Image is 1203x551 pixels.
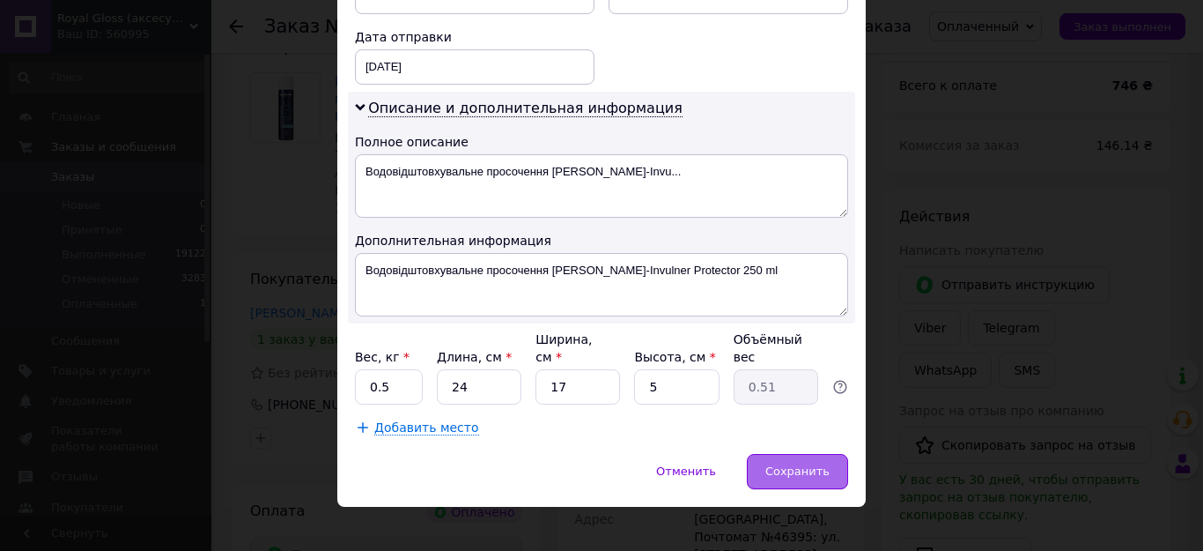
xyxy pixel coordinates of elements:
label: Ширина, см [535,332,592,364]
div: Полное описание [355,133,848,151]
div: Дата отправки [355,28,594,46]
textarea: Водовідштовхувальне просочення [PERSON_NAME]-Invu... [355,154,848,218]
div: Дополнительная информация [355,232,848,249]
label: Высота, см [634,350,715,364]
label: Вес, кг [355,350,410,364]
label: Длина, см [437,350,512,364]
span: Сохранить [765,465,830,478]
textarea: Водовідштовхувальне просочення [PERSON_NAME]-Invulner Protector 250 ml [355,253,848,316]
span: Описание и дополнительная информация [368,100,683,117]
span: Отменить [656,465,716,478]
span: Добавить место [374,421,479,436]
div: Объёмный вес [734,331,818,366]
